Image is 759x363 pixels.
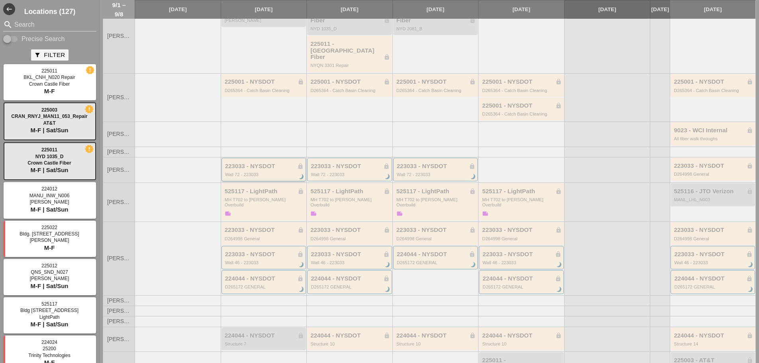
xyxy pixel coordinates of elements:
[674,227,753,233] div: 223033 - NYSDOT
[670,0,755,19] a: [DATE]
[555,332,562,339] i: lock
[107,131,131,137] span: [PERSON_NAME]
[39,314,60,320] span: LightPath
[11,114,87,119] span: CRAN_RNYJ_MAN11_053_Repair
[225,275,304,282] div: 224044 - NYSDOT
[41,225,57,230] span: 225022
[107,167,131,173] span: [PERSON_NAME]
[225,78,304,85] div: 225001 - NYSDOT
[383,275,390,282] i: lock
[297,163,304,169] i: lock
[225,285,304,289] div: D265172 GENERAL
[41,107,57,113] span: 225003
[469,78,476,85] i: lock
[746,251,753,257] i: lock
[22,35,65,43] label: Precise Search
[41,301,57,307] span: 525117
[310,197,390,207] div: MH T702 to Boldyn MH Overbuild
[482,102,562,109] div: 225001 - NYSDOT
[383,173,392,181] i: brightness_3
[555,275,561,282] i: lock
[384,78,390,85] i: lock
[482,210,488,217] i: note
[41,68,57,74] span: 225011
[30,167,68,173] span: M-F | Sat/Sun
[555,261,564,269] i: brightness_3
[482,332,562,339] div: 224044 - NYSDOT
[225,236,304,241] div: D264998 General
[747,227,753,233] i: lock
[297,275,304,282] i: lock
[311,260,390,265] div: Wall 46 - 223033
[3,3,15,15] i: west
[107,149,131,155] span: [PERSON_NAME]
[225,341,304,346] div: Structure 7
[396,78,476,85] div: 225001 - NYSDOT
[225,260,304,265] div: Wall 46 - 223033
[20,231,79,237] span: Bldg. [STREET_ADDRESS]
[310,26,390,31] div: NYD 1035_D
[469,251,475,257] i: lock
[44,88,55,94] span: M-F
[482,78,562,85] div: 225001 - NYSDOT
[482,236,562,241] div: D264998 General
[310,41,390,61] div: 225011 - [GEOGRAPHIC_DATA] Fiber
[674,136,753,141] div: All fiber walk throughs
[674,285,753,289] div: D265172 GENERAL
[674,251,753,258] div: 223033 - NYSDOT
[396,332,476,339] div: 224044 - NYSDOT
[384,54,390,60] i: lock
[107,318,131,324] span: [PERSON_NAME]
[482,251,561,258] div: 223033 - NYSDOT
[107,0,131,19] span: 9/1 – 9/8
[555,188,562,194] i: lock
[311,172,390,177] div: Wall 72 - 223033
[41,147,57,153] span: 225011
[107,308,131,314] span: [PERSON_NAME]
[29,193,70,198] span: MANU_INW_N006
[746,275,753,282] i: lock
[396,88,476,93] div: D265364 - Catch Basin Cleaning
[43,120,55,126] span: AT&T
[397,251,476,258] div: 224044 - NYSDOT
[43,346,56,351] span: 25200
[3,34,96,44] div: Enable Precise search to match search terms exactly.
[555,227,562,233] i: lock
[107,94,131,100] span: [PERSON_NAME]
[3,20,13,29] i: search
[674,78,753,85] div: 225001 - NYSDOT
[384,332,390,339] i: lock
[469,332,476,339] i: lock
[746,261,755,269] i: brightness_3
[14,18,85,31] input: Search
[384,17,390,24] i: lock
[311,163,390,170] div: 223033 - NYSDOT
[469,163,475,169] i: lock
[469,173,478,181] i: brightness_3
[397,163,476,170] div: 223033 - NYSDOT
[311,251,390,258] div: 223033 - NYSDOT
[44,244,55,251] span: M-F
[747,78,753,85] i: lock
[221,0,307,19] a: [DATE]
[30,276,69,281] span: [PERSON_NAME]
[30,283,68,289] span: M-F | Sat/Sun
[482,260,561,265] div: Wall 46 - 223033
[3,3,15,15] button: Shrink Sidebar
[384,227,390,233] i: lock
[30,237,69,243] span: [PERSON_NAME]
[383,251,390,257] i: lock
[311,275,390,282] div: 224044 - NYSDOT
[310,332,390,339] div: 224044 - NYSDOT
[396,227,476,233] div: 223033 - NYSDOT
[41,339,57,345] span: 224024
[225,227,304,233] div: 223033 - NYSDOT
[24,75,75,80] span: BKL_CNH_N020 Repair
[469,17,476,24] i: lock
[310,78,390,85] div: 225001 - NYSDOT
[107,336,131,342] span: [PERSON_NAME]
[384,188,390,194] i: lock
[297,251,304,257] i: lock
[20,308,78,313] span: Bldg [STREET_ADDRESS]
[674,163,753,169] div: 223033 - NYSDOT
